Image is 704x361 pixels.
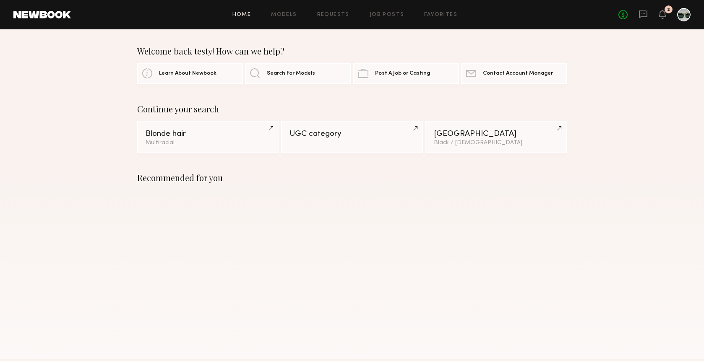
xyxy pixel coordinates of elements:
a: Post A Job or Casting [353,63,459,84]
div: UGC category [289,130,414,138]
a: Job Posts [370,12,404,18]
div: Welcome back testy! How can we help? [137,46,567,56]
a: Search For Models [245,63,351,84]
span: Learn About Newbook [159,71,216,76]
span: Contact Account Manager [483,71,553,76]
a: Requests [317,12,349,18]
div: Recommended for you [137,173,567,183]
div: Multiracial [146,140,270,146]
a: Blonde hairMultiracial [137,121,279,153]
div: Blonde hair [146,130,270,138]
div: [GEOGRAPHIC_DATA] [434,130,558,138]
div: Black / [DEMOGRAPHIC_DATA] [434,140,558,146]
a: UGC category [281,121,422,153]
div: 2 [667,8,670,12]
a: Learn About Newbook [137,63,243,84]
div: Continue your search [137,104,567,114]
a: Home [232,12,251,18]
span: Post A Job or Casting [375,71,430,76]
span: Search For Models [267,71,315,76]
a: Favorites [424,12,457,18]
a: Contact Account Manager [461,63,567,84]
a: Models [271,12,297,18]
a: [GEOGRAPHIC_DATA]Black / [DEMOGRAPHIC_DATA] [425,121,567,153]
